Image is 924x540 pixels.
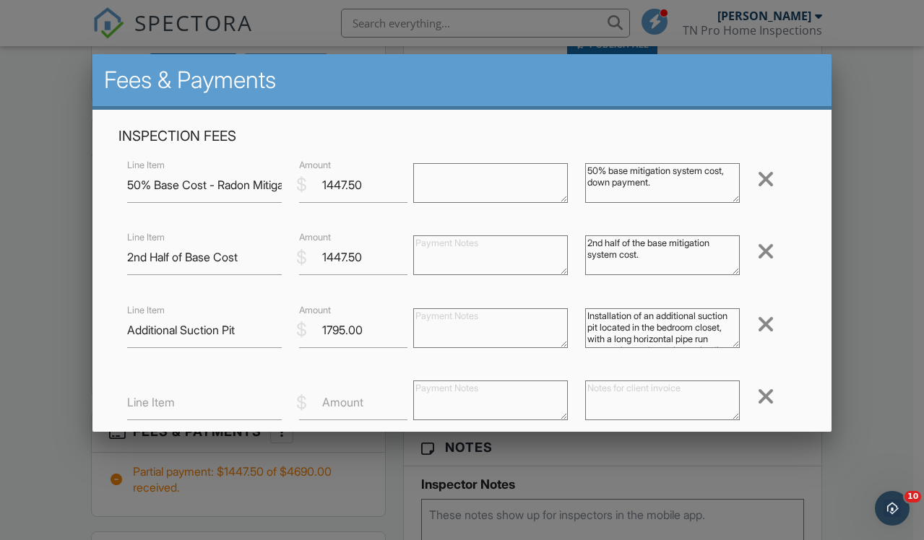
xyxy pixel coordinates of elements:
label: Line Item [127,394,175,410]
div: $ [296,245,307,270]
textarea: 50% base mitigation system cost, down payment. [585,163,740,203]
iframe: Intercom live chat [875,491,910,526]
label: Amount [322,394,363,410]
div: $ [296,318,307,342]
textarea: 2nd half of the base mitigation system cost. [585,235,740,275]
div: $ [296,391,307,415]
label: Line Item [127,231,165,244]
span: 10 [904,491,921,502]
label: Amount [299,303,331,316]
label: Line Item [127,159,165,172]
label: Amount [299,231,331,244]
label: Line Item [127,303,165,316]
h2: Fees & Payments [104,66,820,95]
textarea: Installation of an additional suction pit located in the bedroom closet, with a long horizontal p... [585,308,740,348]
label: Amount [299,159,331,172]
div: $ [296,173,307,197]
h4: Inspection Fees [118,127,806,146]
